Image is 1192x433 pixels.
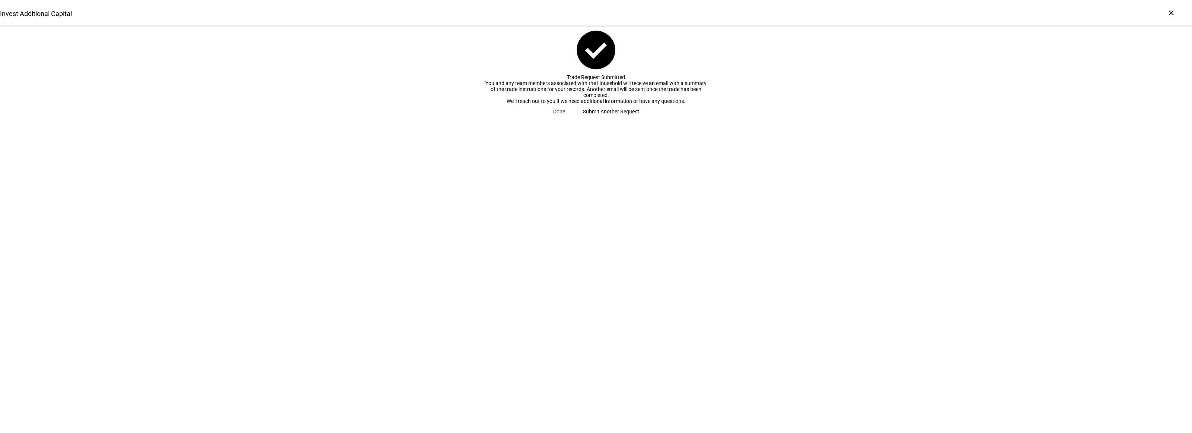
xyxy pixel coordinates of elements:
div: Trade Request Submitted [484,74,708,80]
button: Submit Another Request [574,104,648,119]
span: Done [553,104,565,119]
span: Submit Another Request [583,104,639,119]
div: We’ll reach out to you if we need additional information or have any questions. [484,98,708,104]
mat-icon: check_circle [573,27,619,73]
button: Done [544,104,574,119]
div: You and any team members associated with the Household will receive an email with a summary of th... [484,80,708,98]
div: × [1165,7,1177,19]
